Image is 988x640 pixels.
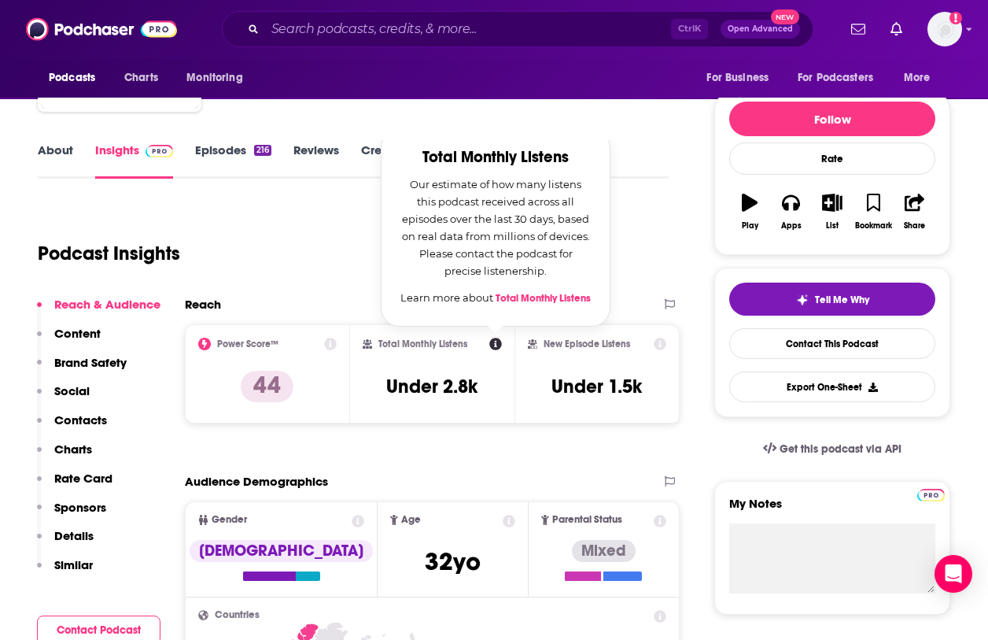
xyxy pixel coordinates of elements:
[146,145,173,157] img: Podchaser Pro
[293,142,339,179] a: Reviews
[425,546,481,577] span: 32 yo
[671,19,708,39] span: Ctrl K
[796,294,809,306] img: tell me why sparkle
[217,338,278,350] h2: Power Score™
[853,183,894,240] button: Bookmark
[37,383,90,412] button: Social
[212,515,247,525] span: Gender
[894,183,935,240] button: Share
[904,221,925,231] div: Share
[54,528,94,543] p: Details
[400,149,591,166] h2: Total Monthly Listens
[49,67,95,89] span: Podcasts
[728,25,793,33] span: Open Advanced
[552,515,622,525] span: Parental Status
[265,17,671,42] input: Search podcasts, credits, & more...
[190,540,373,562] div: [DEMOGRAPHIC_DATA]
[855,221,892,231] div: Bookmark
[917,486,945,501] a: Pro website
[195,142,271,179] a: Episodes216
[37,355,127,384] button: Brand Safety
[38,63,116,93] button: open menu
[721,20,800,39] button: Open AdvancedNew
[185,474,328,489] h2: Audience Demographics
[815,294,869,306] span: Tell Me Why
[927,12,962,46] span: Logged in as Shift_2
[54,297,160,312] p: Reach & Audience
[770,183,811,240] button: Apps
[729,328,935,359] a: Contact This Podcast
[787,63,896,93] button: open menu
[185,297,221,312] h2: Reach
[798,67,873,89] span: For Podcasters
[361,142,419,179] a: Credits2
[729,102,935,136] button: Follow
[904,67,931,89] span: More
[551,375,642,398] h3: Under 1.5k
[114,63,168,93] a: Charts
[254,145,271,156] div: 216
[54,500,106,515] p: Sponsors
[729,142,935,175] div: Rate
[742,221,758,231] div: Play
[37,500,106,529] button: Sponsors
[781,221,802,231] div: Apps
[386,375,477,398] h3: Under 2.8k
[54,442,92,457] p: Charts
[37,297,160,326] button: Reach & Audience
[175,63,263,93] button: open menu
[37,412,107,442] button: Contacts
[54,355,127,370] p: Brand Safety
[884,16,909,43] a: Show notifications dropdown
[572,540,636,562] div: Mixed
[729,496,935,523] label: My Notes
[37,471,112,500] button: Rate Card
[949,12,962,24] svg: Add a profile image
[400,289,591,307] p: Learn more about
[400,176,591,279] p: Our estimate of how many listens this podcast received across all episodes over the last 30 days,...
[95,142,173,179] a: InsightsPodchaser Pro
[54,383,90,398] p: Social
[26,14,177,44] img: Podchaser - Follow, Share and Rate Podcasts
[124,67,158,89] span: Charts
[780,442,901,456] span: Get this podcast via API
[378,338,467,350] h2: Total Monthly Listens
[845,16,872,43] a: Show notifications dropdown
[893,63,950,93] button: open menu
[927,12,962,46] button: Show profile menu
[544,338,630,350] h2: New Episode Listens
[917,489,945,501] img: Podchaser Pro
[222,11,813,47] div: Search podcasts, credits, & more...
[38,242,180,265] h1: Podcast Insights
[186,67,242,89] span: Monitoring
[812,183,853,240] button: List
[37,442,92,471] button: Charts
[37,557,93,586] button: Similar
[496,292,591,305] a: Total Monthly Listens
[241,371,293,402] p: 44
[750,430,914,468] a: Get this podcast via API
[54,557,93,572] p: Similar
[38,142,73,179] a: About
[729,283,935,316] button: tell me why sparkleTell Me Why
[54,412,107,427] p: Contacts
[729,372,935,402] button: Export One-Sheet
[54,326,101,341] p: Content
[729,183,770,240] button: Play
[927,12,962,46] img: User Profile
[401,515,421,525] span: Age
[826,221,839,231] div: List
[695,63,788,93] button: open menu
[37,528,94,557] button: Details
[215,610,260,620] span: Countries
[37,326,101,355] button: Content
[54,471,112,486] p: Rate Card
[771,9,799,24] span: New
[706,67,769,89] span: For Business
[935,555,972,593] div: Open Intercom Messenger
